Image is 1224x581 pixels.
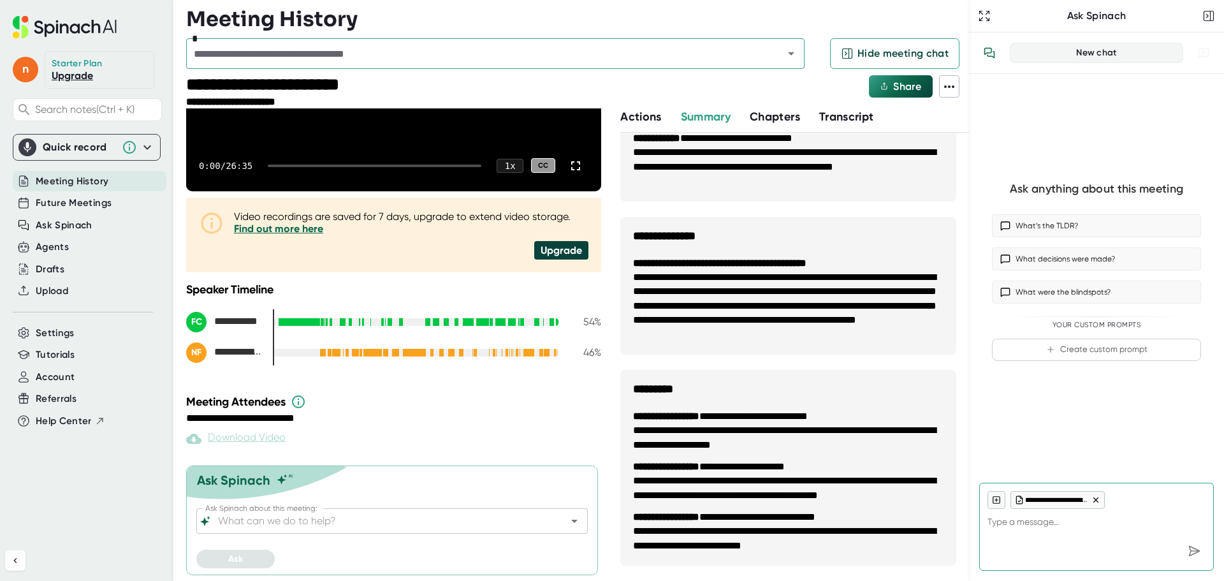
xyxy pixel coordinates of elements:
[497,159,523,173] div: 1 x
[830,38,959,69] button: Hide meeting chat
[993,10,1200,22] div: Ask Spinach
[36,414,105,429] button: Help Center
[5,550,25,571] button: Collapse sidebar
[750,110,800,124] span: Chapters
[199,161,252,171] div: 0:00 / 26:35
[36,392,76,406] button: Referrals
[36,284,68,298] button: Upload
[857,46,949,61] span: Hide meeting chat
[819,108,874,126] button: Transcript
[234,210,588,235] div: Video recordings are saved for 7 days, upgrade to extend video storage.
[186,312,207,332] div: FC
[782,45,800,63] button: Open
[234,223,323,235] a: Find out more here
[186,7,358,31] h3: Meeting History
[1183,540,1206,563] div: Send message
[43,141,115,154] div: Quick record
[36,218,92,233] button: Ask Spinach
[681,110,731,124] span: Summary
[36,174,108,189] button: Meeting History
[534,241,588,260] div: Upgrade
[186,431,286,446] div: Paid feature
[52,70,93,82] a: Upgrade
[36,196,112,210] button: Future Meetings
[186,283,601,297] div: Speaker Timeline
[975,7,993,25] button: Expand to Ask Spinach page
[1010,182,1183,196] div: Ask anything about this meeting
[977,40,1002,66] button: View conversation history
[992,339,1201,361] button: Create custom prompt
[215,512,546,530] input: What can we do to help?
[36,348,75,362] button: Tutorials
[992,214,1201,237] button: What’s the TLDR?
[35,103,158,115] span: Search notes (Ctrl + K)
[565,512,583,530] button: Open
[186,312,263,332] div: Fermin Cruz
[36,370,75,385] button: Account
[186,394,604,409] div: Meeting Attendees
[992,281,1201,304] button: What were the blindspots?
[681,108,731,126] button: Summary
[819,110,874,124] span: Transcript
[13,57,38,82] span: n
[1018,47,1175,59] div: New chat
[186,342,207,363] div: NF
[750,108,800,126] button: Chapters
[620,110,661,124] span: Actions
[36,262,64,277] button: Drafts
[893,80,921,92] span: Share
[531,158,555,173] div: CC
[36,240,69,254] button: Agents
[197,473,270,488] div: Ask Spinach
[18,135,155,160] div: Quick record
[228,554,243,564] span: Ask
[52,58,103,70] div: Starter Plan
[620,108,661,126] button: Actions
[992,321,1201,330] div: Your Custom Prompts
[569,346,601,358] div: 46 %
[186,342,263,363] div: Nick Famighetti
[1200,7,1218,25] button: Close conversation sidebar
[992,247,1201,270] button: What decisions were made?
[569,316,601,328] div: 54 %
[36,414,92,429] span: Help Center
[196,550,275,568] button: Ask
[36,326,75,341] button: Settings
[869,75,933,98] button: Share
